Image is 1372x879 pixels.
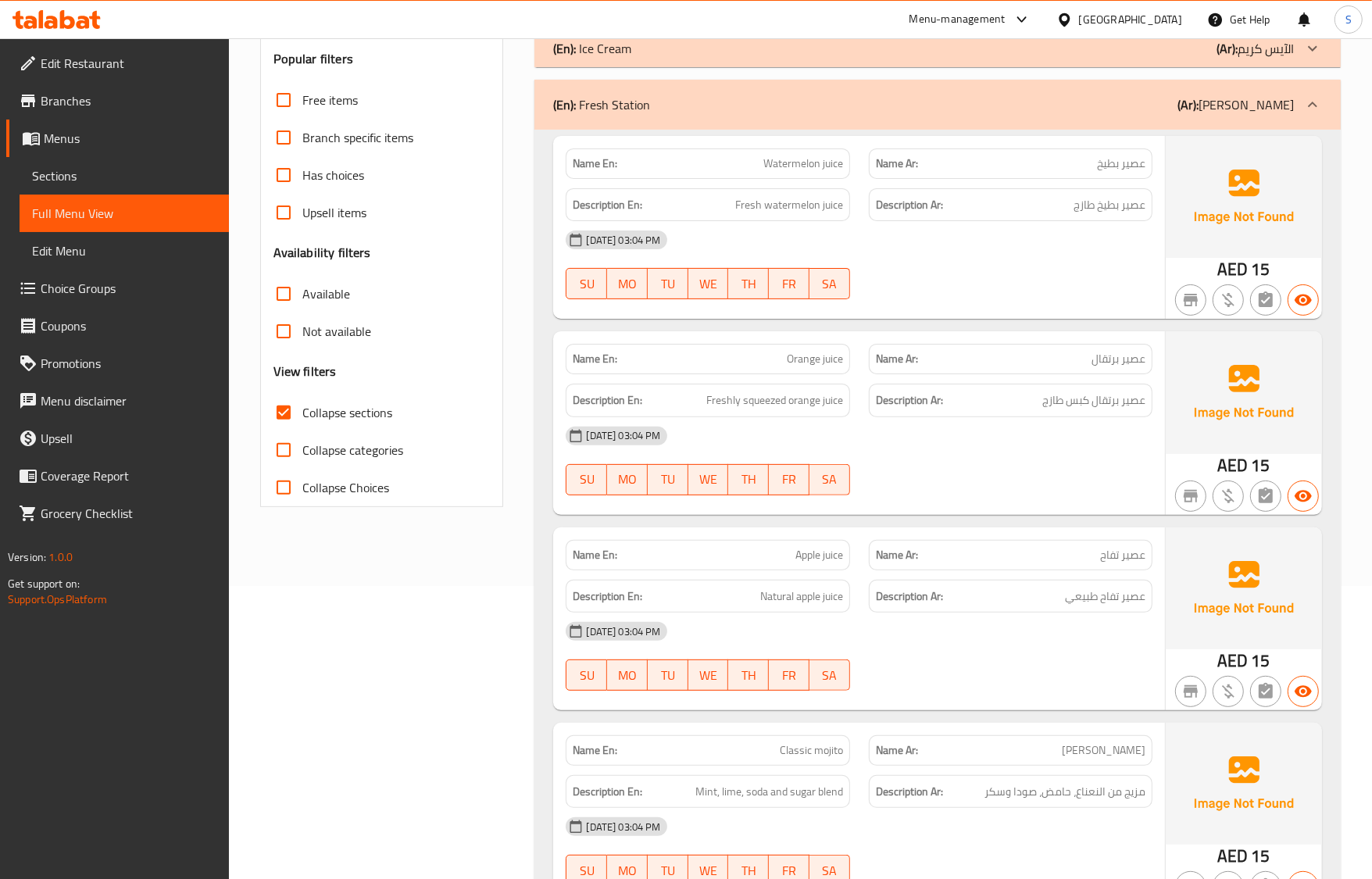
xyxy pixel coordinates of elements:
p: [PERSON_NAME] [1177,95,1294,114]
span: عصير برتقال كبس طازج [1042,391,1145,410]
button: WE [688,464,729,495]
span: TU [654,664,682,687]
span: SA [816,664,844,687]
span: MO [613,664,641,687]
span: MO [613,468,641,491]
strong: Name Ar: [876,155,918,172]
strong: Name En: [573,351,617,367]
span: SA [816,273,844,295]
strong: Name Ar: [876,547,918,563]
button: TU [648,659,688,691]
span: عصير بطيخ [1097,155,1145,172]
strong: Name En: [573,155,617,172]
button: SU [566,268,607,299]
span: Collapse categories [302,441,403,459]
a: Edit Restaurant [6,45,229,82]
a: Menus [6,120,229,157]
a: Grocery Checklist [6,495,229,532]
button: MO [607,268,648,299]
span: 15 [1252,645,1270,676]
span: Fresh watermelon juice [735,195,843,215]
h3: View filters [273,363,337,381]
span: TH [734,468,763,491]
span: Mint, lime, soda and sugar blend [695,782,843,802]
b: (Ar): [1177,93,1199,116]
h3: Availability filters [273,244,371,262]
span: WE [695,468,723,491]
button: TH [728,464,769,495]
span: Freshly squeezed orange juice [706,391,843,410]
span: AED [1217,841,1248,871]
span: Free items [302,91,358,109]
a: Choice Groups [6,270,229,307]
span: [DATE] 03:04 PM [580,624,666,639]
b: (En): [553,37,576,60]
a: Upsell [6,420,229,457]
a: Full Menu View [20,195,229,232]
span: 1.0.0 [48,547,73,567]
a: Coverage Report [6,457,229,495]
span: Collapse sections [302,403,392,422]
span: WE [695,273,723,295]
span: مزيج من النعناع، حامض، صودا وسكر [984,782,1145,802]
span: Version: [8,547,46,567]
div: (En): Ice Cream(Ar):الآيس كريم [534,30,1340,67]
button: Not has choices [1250,481,1281,512]
b: (Ar): [1217,37,1238,60]
span: TH [734,273,763,295]
p: Ice Cream [553,39,631,58]
span: Menus [44,129,216,148]
div: [GEOGRAPHIC_DATA] [1079,11,1182,28]
span: Apple juice [795,547,843,563]
b: (En): [553,93,576,116]
button: Available [1288,481,1319,512]
img: Ae5nvW7+0k+MAAAAAElFTkSuQmCC [1166,136,1322,258]
span: عصير تفاح طبيعي [1065,587,1145,606]
span: Coverage Report [41,466,216,485]
button: Purchased item [1213,284,1244,316]
button: WE [688,268,729,299]
span: Collapse Choices [302,478,389,497]
span: Natural apple juice [760,587,843,606]
span: TH [734,664,763,687]
div: (En): Fresh Station(Ar):[PERSON_NAME] [534,80,1340,130]
button: WE [688,659,729,691]
button: Not branch specific item [1175,676,1206,707]
span: [DATE] 03:04 PM [580,820,666,834]
button: FR [769,659,809,691]
span: عصير برتقال [1092,351,1145,367]
img: Ae5nvW7+0k+MAAAAAElFTkSuQmCC [1166,331,1322,453]
span: Coupons [41,316,216,335]
span: 15 [1252,254,1270,284]
a: Menu disclaimer [6,382,229,420]
button: MO [607,464,648,495]
span: Choice Groups [41,279,216,298]
a: Promotions [6,345,229,382]
button: Not has choices [1250,676,1281,707]
button: SU [566,464,607,495]
span: Sections [32,166,216,185]
span: TU [654,468,682,491]
div: Menu-management [909,10,1006,29]
span: Branch specific items [302,128,413,147]
span: SU [573,468,601,491]
span: Upsell items [302,203,366,222]
span: FR [775,664,803,687]
span: Classic mojito [780,742,843,759]
span: SU [573,664,601,687]
button: TU [648,268,688,299]
span: Watermelon juice [763,155,843,172]
span: Promotions [41,354,216,373]
span: [PERSON_NAME] [1062,742,1145,759]
strong: Description En: [573,391,642,410]
p: الآيس كريم [1217,39,1294,58]
span: S [1345,11,1352,28]
span: Orange juice [787,351,843,367]
a: Branches [6,82,229,120]
strong: Description Ar: [876,587,943,606]
span: WE [695,664,723,687]
span: [DATE] 03:04 PM [580,233,666,248]
span: FR [775,273,803,295]
span: Full Menu View [32,204,216,223]
strong: Name En: [573,547,617,563]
